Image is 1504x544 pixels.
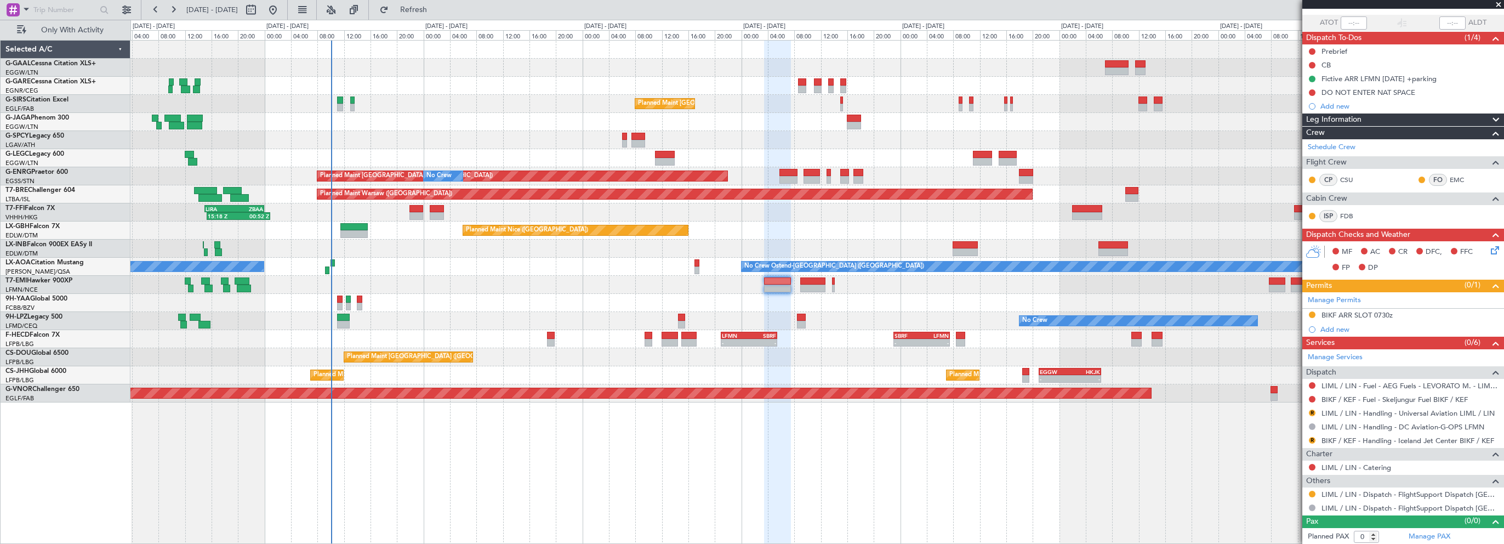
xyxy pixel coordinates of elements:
[347,349,520,365] div: Planned Maint [GEOGRAPHIC_DATA] ([GEOGRAPHIC_DATA])
[5,115,69,121] a: G-JAGAPhenom 300
[1342,247,1352,258] span: MF
[1192,30,1218,40] div: 20:00
[635,30,662,40] div: 08:00
[5,277,72,284] a: T7-EMIHawker 900XP
[1468,18,1486,29] span: ALDT
[5,386,79,393] a: G-VNORChallenger 650
[397,30,423,40] div: 20:00
[895,332,922,339] div: SBRF
[1321,503,1499,513] a: LIML / LIN - Dispatch - FlightSupport Dispatch [GEOGRAPHIC_DATA]
[5,115,31,121] span: G-JAGA
[743,22,785,31] div: [DATE] - [DATE]
[1319,210,1337,222] div: ISP
[902,22,944,31] div: [DATE] - [DATE]
[5,332,60,338] a: F-HECDFalcon 7X
[5,78,31,85] span: G-GARE
[1321,409,1495,418] a: LIML / LIN - Handling - Universal Aviation LIML / LIN
[1409,531,1450,542] a: Manage PAX
[921,339,949,346] div: -
[371,30,397,40] div: 16:00
[1220,22,1262,31] div: [DATE] - [DATE]
[1070,369,1100,375] div: HKJK
[1306,229,1410,241] span: Dispatch Checks and Weather
[1368,263,1378,274] span: DP
[5,358,34,366] a: LFPB/LBG
[466,222,588,239] div: Planned Maint Nice ([GEOGRAPHIC_DATA])
[5,231,38,240] a: EDLW/DTM
[1308,352,1363,363] a: Manage Services
[391,6,437,14] span: Refresh
[749,332,776,339] div: SBRF
[1271,30,1297,40] div: 08:00
[1321,60,1331,70] div: CB
[953,30,979,40] div: 08:00
[5,151,29,157] span: G-LEGC
[5,187,28,194] span: T7-BRE
[662,30,688,40] div: 12:00
[317,30,344,40] div: 08:00
[1306,448,1332,461] span: Charter
[5,259,84,266] a: LX-AOACitation Mustang
[235,206,264,212] div: ZBAA
[1006,30,1033,40] div: 16:00
[1306,114,1361,126] span: Leg Information
[1308,531,1349,542] label: Planned PAX
[12,21,119,39] button: Only With Activity
[1321,463,1391,472] a: LIML / LIN - Catering
[980,30,1006,40] div: 12:00
[1306,32,1361,44] span: Dispatch To-Dos
[1245,30,1271,40] div: 04:00
[1320,101,1499,111] div: Add new
[5,394,34,403] a: EGLF/FAB
[921,332,949,339] div: LFMN
[5,250,38,258] a: EDLW/DTM
[5,169,68,175] a: G-ENRGPraetor 600
[1306,515,1318,528] span: Pax
[1398,247,1408,258] span: CR
[5,159,38,167] a: EGGW/LTN
[1139,30,1165,40] div: 12:00
[901,30,927,40] div: 00:00
[1061,22,1103,31] div: [DATE] - [DATE]
[5,60,31,67] span: G-GAAL
[425,22,468,31] div: [DATE] - [DATE]
[374,1,440,19] button: Refresh
[320,186,452,202] div: Planned Maint Warsaw ([GEOGRAPHIC_DATA])
[1112,30,1138,40] div: 08:00
[5,87,38,95] a: EGNR/CEG
[1321,436,1494,445] a: BIKF / KEF - Handling - Iceland Jet Center BIKF / KEF
[320,168,493,184] div: Planned Maint [GEOGRAPHIC_DATA] ([GEOGRAPHIC_DATA])
[1306,156,1347,169] span: Flight Crew
[1370,247,1380,258] span: AC
[5,205,55,212] a: T7-FFIFalcon 7X
[1342,263,1350,274] span: FP
[722,339,749,346] div: -
[1321,310,1393,320] div: BIKF ARR SLOT 0730z
[450,30,476,40] div: 04:00
[1465,279,1480,291] span: (0/1)
[744,258,924,275] div: No Crew Ostend-[GEOGRAPHIC_DATA] ([GEOGRAPHIC_DATA])
[5,151,64,157] a: G-LEGCLegacy 600
[1321,47,1347,56] div: Prebrief
[1306,192,1347,205] span: Cabin Crew
[33,2,96,18] input: Trip Number
[5,213,38,222] a: VHHH/HKG
[5,350,31,356] span: CS-DOU
[5,133,64,139] a: G-SPCYLegacy 650
[638,95,811,112] div: Planned Maint [GEOGRAPHIC_DATA] ([GEOGRAPHIC_DATA])
[1321,422,1484,432] a: LIML / LIN - Handling - DC Aviation-G-OPS LFMN
[5,350,69,356] a: CS-DOUGlobal 6500
[291,30,317,40] div: 04:00
[314,367,486,383] div: Planned Maint [GEOGRAPHIC_DATA] ([GEOGRAPHIC_DATA])
[208,213,238,219] div: 15:18 Z
[5,141,35,149] a: LGAV/ATH
[5,368,29,375] span: CS-JHH
[895,339,922,346] div: -
[1033,30,1059,40] div: 20:00
[1306,366,1336,379] span: Dispatch
[1426,247,1442,258] span: DFC,
[476,30,503,40] div: 08:00
[158,30,185,40] div: 08:00
[186,5,238,15] span: [DATE] - [DATE]
[5,169,31,175] span: G-ENRG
